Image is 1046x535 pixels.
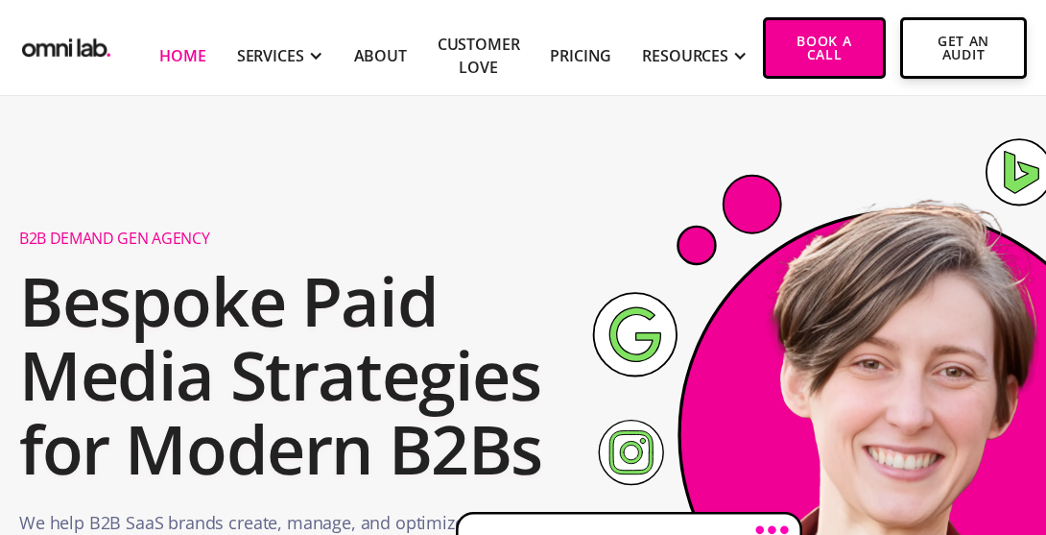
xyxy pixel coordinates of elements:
[19,264,571,486] h2: Bespoke Paid Media Strategies for Modern B2Bs
[763,17,886,79] a: Book a Call
[550,44,611,67] a: Pricing
[354,44,407,67] a: About
[19,229,629,249] h1: B2B Demand Gen Agency
[19,30,113,61] img: Omni Lab: B2B SaaS Demand Generation Agency
[438,33,520,79] a: Customer Love
[950,443,1046,535] iframe: Chat Widget
[900,17,1027,79] a: Get An Audit
[237,44,304,67] div: SERVICES
[642,44,728,67] div: RESOURCES
[159,44,205,67] a: Home
[19,30,113,61] a: home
